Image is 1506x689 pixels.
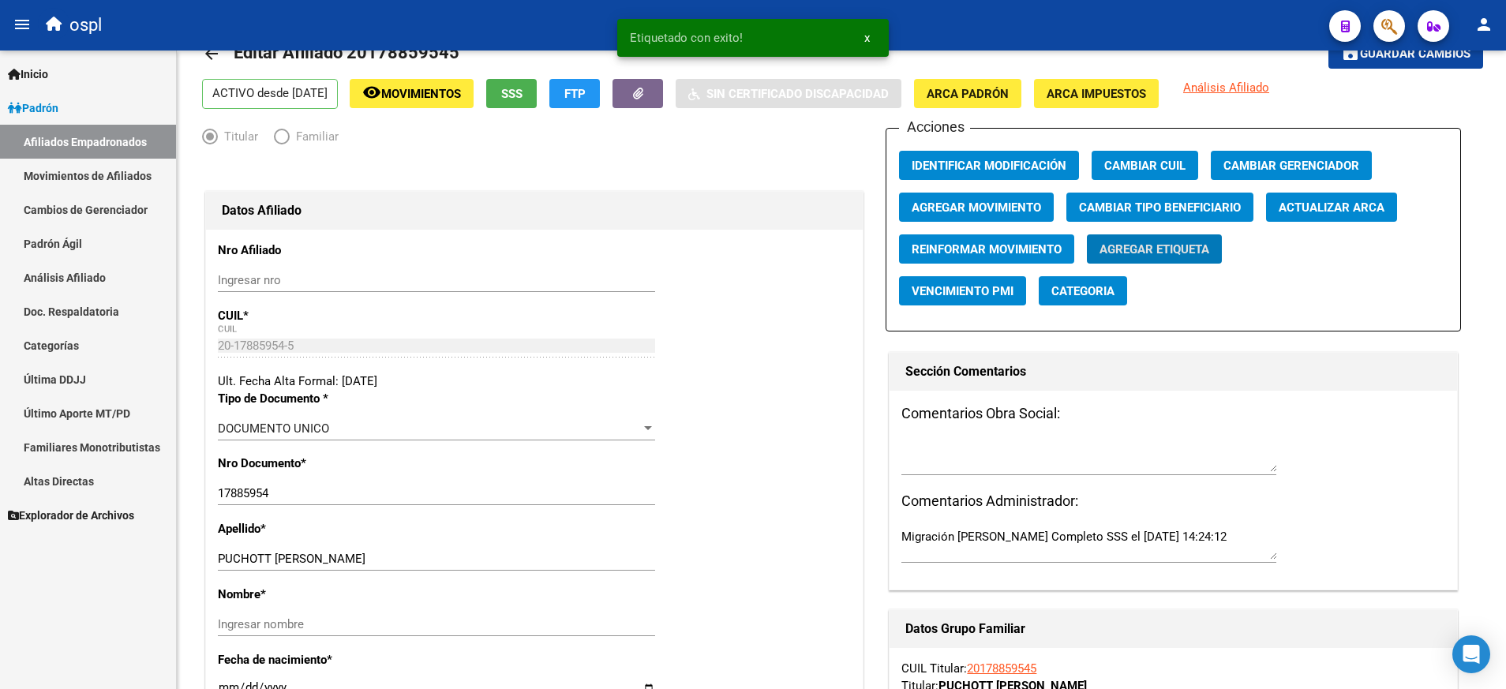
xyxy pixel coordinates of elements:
[1266,193,1397,222] button: Actualizar ARCA
[901,403,1445,425] h3: Comentarios Obra Social:
[1051,284,1115,298] span: Categoria
[362,83,381,102] mat-icon: remove_red_eye
[914,79,1021,108] button: ARCA Padrón
[1474,15,1493,34] mat-icon: person
[852,24,882,52] button: x
[290,128,339,145] span: Familiar
[901,490,1445,512] h3: Comentarios Administrador:
[1092,151,1198,180] button: Cambiar CUIL
[967,661,1036,676] a: 20178859545
[912,242,1062,257] span: Reinformar Movimiento
[218,373,851,390] div: Ult. Fecha Alta Formal: [DATE]
[218,242,408,259] p: Nro Afiliado
[905,616,1441,642] h1: Datos Grupo Familiar
[13,15,32,34] mat-icon: menu
[218,307,408,324] p: CUIL
[1223,159,1359,173] span: Cambiar Gerenciador
[630,30,743,46] span: Etiquetado con exito!
[899,151,1079,180] button: Identificar Modificación
[8,99,58,117] span: Padrón
[1047,87,1146,101] span: ARCA Impuestos
[912,200,1041,215] span: Agregar Movimiento
[1039,276,1127,305] button: Categoria
[218,586,408,603] p: Nombre
[202,133,354,147] mat-radio-group: Elija una opción
[706,87,889,101] span: Sin Certificado Discapacidad
[1034,79,1159,108] button: ARCA Impuestos
[8,66,48,83] span: Inicio
[202,44,221,63] mat-icon: arrow_back
[1211,151,1372,180] button: Cambiar Gerenciador
[350,79,474,108] button: Movimientos
[1066,193,1253,222] button: Cambiar Tipo Beneficiario
[8,507,134,524] span: Explorador de Archivos
[1104,159,1186,173] span: Cambiar CUIL
[1452,635,1490,673] div: Open Intercom Messenger
[864,31,870,45] span: x
[676,79,901,108] button: Sin Certificado Discapacidad
[218,651,408,668] p: Fecha de nacimiento
[1360,47,1470,62] span: Guardar cambios
[899,276,1026,305] button: Vencimiento PMI
[899,193,1054,222] button: Agregar Movimiento
[218,128,258,145] span: Titular
[234,43,459,62] span: Editar Afiliado 20178859545
[912,159,1066,173] span: Identificar Modificación
[899,116,970,138] h3: Acciones
[564,87,586,101] span: FTP
[501,87,523,101] span: SSS
[1341,43,1360,62] mat-icon: save
[218,421,329,436] span: DOCUMENTO UNICO
[1183,81,1269,95] span: Análisis Afiliado
[218,390,408,407] p: Tipo de Documento *
[1087,234,1222,264] button: Agregar Etiqueta
[222,198,847,223] h1: Datos Afiliado
[1279,200,1384,215] span: Actualizar ARCA
[899,234,1074,264] button: Reinformar Movimiento
[905,359,1441,384] h1: Sección Comentarios
[927,87,1009,101] span: ARCA Padrón
[1079,200,1241,215] span: Cambiar Tipo Beneficiario
[912,284,1013,298] span: Vencimiento PMI
[202,79,338,109] p: ACTIVO desde [DATE]
[486,79,537,108] button: SSS
[218,520,408,537] p: Apellido
[1328,39,1483,68] button: Guardar cambios
[1100,242,1209,257] span: Agregar Etiqueta
[381,87,461,101] span: Movimientos
[69,8,102,43] span: ospl
[549,79,600,108] button: FTP
[218,455,408,472] p: Nro Documento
